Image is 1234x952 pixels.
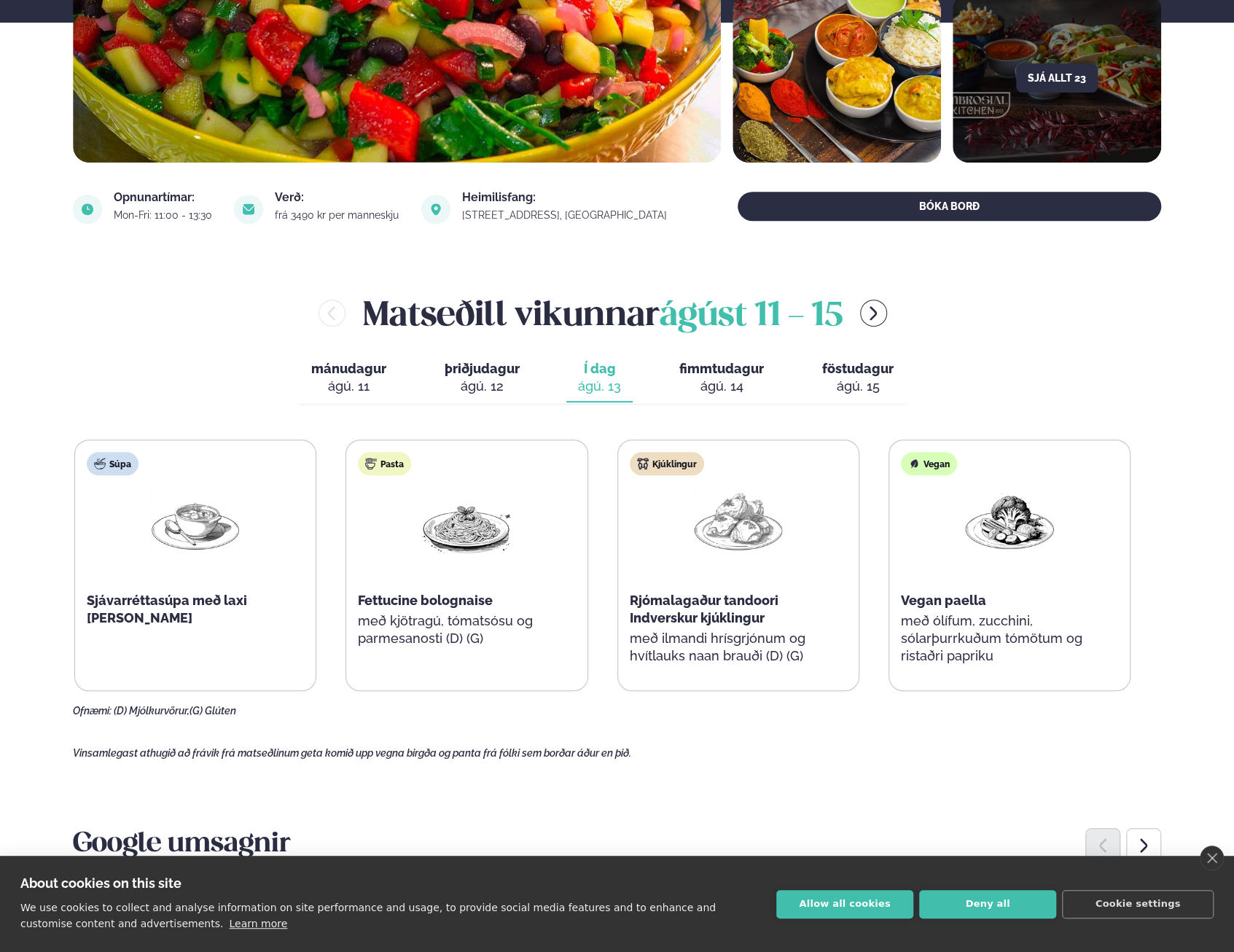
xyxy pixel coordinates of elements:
[901,452,957,475] div: Vegan
[421,195,450,224] img: image alt
[566,354,633,402] button: Í dag ágú. 13
[1062,890,1214,918] button: Cookie settings
[358,452,411,475] div: Pasta
[73,705,112,717] span: Ofnæmi:
[668,354,776,402] button: fimmtudagur ágú. 14
[630,593,778,625] span: Rjómalagaður tandoori Indverskur kjúklingur
[445,361,520,376] span: þriðjudagur
[822,361,894,376] span: föstudagur
[692,487,785,555] img: Chicken-thighs.png
[94,458,106,469] img: soup.svg
[908,458,920,469] img: Vegan.svg
[73,195,102,224] img: image alt
[358,612,575,647] p: með kjötragú, tómatsósu og parmesanosti (D) (G)
[358,593,493,608] span: Fettucine bolognaise
[275,209,403,221] div: frá 3490 kr per manneskju
[963,487,1056,555] img: Vegan.png
[637,458,649,469] img: chicken.svg
[275,192,403,203] div: Verð:
[738,192,1161,221] button: BÓKA BORÐ
[1200,846,1224,870] a: close
[822,378,894,395] div: ágú. 15
[578,378,621,395] div: ágú. 13
[190,705,236,717] span: (G) Glúten
[234,195,263,224] img: image alt
[660,300,843,332] span: ágúst 11 - 15
[114,209,216,221] div: Mon-Fri: 11:00 - 13:30
[433,354,531,402] button: þriðjudagur ágú. 12
[363,289,843,337] h2: Matseðill vikunnar
[365,458,377,469] img: pasta.svg
[114,705,190,717] span: (D) Mjólkurvörur,
[311,361,386,376] span: mánudagur
[776,890,913,918] button: Allow all cookies
[73,827,1161,862] h3: Google umsagnir
[1126,828,1161,863] div: Next slide
[679,378,764,395] div: ágú. 14
[229,918,287,929] a: Learn more
[20,902,716,929] p: We use cookies to collect and analyse information on site performance and usage, to provide socia...
[87,593,247,625] span: Sjávarréttasúpa með laxi [PERSON_NAME]
[73,747,631,759] span: Vinsamlegast athugið að frávik frá matseðlinum geta komið upp vegna birgða og panta frá fólki sem...
[114,192,216,203] div: Opnunartímar:
[300,354,398,402] button: mánudagur ágú. 11
[901,593,986,608] span: Vegan paella
[462,206,671,224] a: link
[1085,828,1120,863] div: Previous slide
[811,354,905,402] button: föstudagur ágú. 15
[901,612,1118,665] p: með ólífum, zucchini, sólarþurrkuðum tómötum og ristaðri papriku
[919,890,1056,918] button: Deny all
[311,378,386,395] div: ágú. 11
[445,378,520,395] div: ágú. 12
[630,452,704,475] div: Kjúklingur
[860,300,887,327] button: menu-btn-right
[578,360,621,378] span: Í dag
[87,452,138,475] div: Súpa
[319,300,345,327] button: menu-btn-left
[630,630,847,665] p: með ilmandi hrísgrjónum og hvítlauks naan brauði (D) (G)
[149,487,242,555] img: Soup.png
[462,192,671,203] div: Heimilisfang:
[679,361,764,376] span: fimmtudagur
[420,487,513,555] img: Spagetti.png
[20,875,181,891] strong: About cookies on this site
[1016,63,1098,93] button: Sjá allt 23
